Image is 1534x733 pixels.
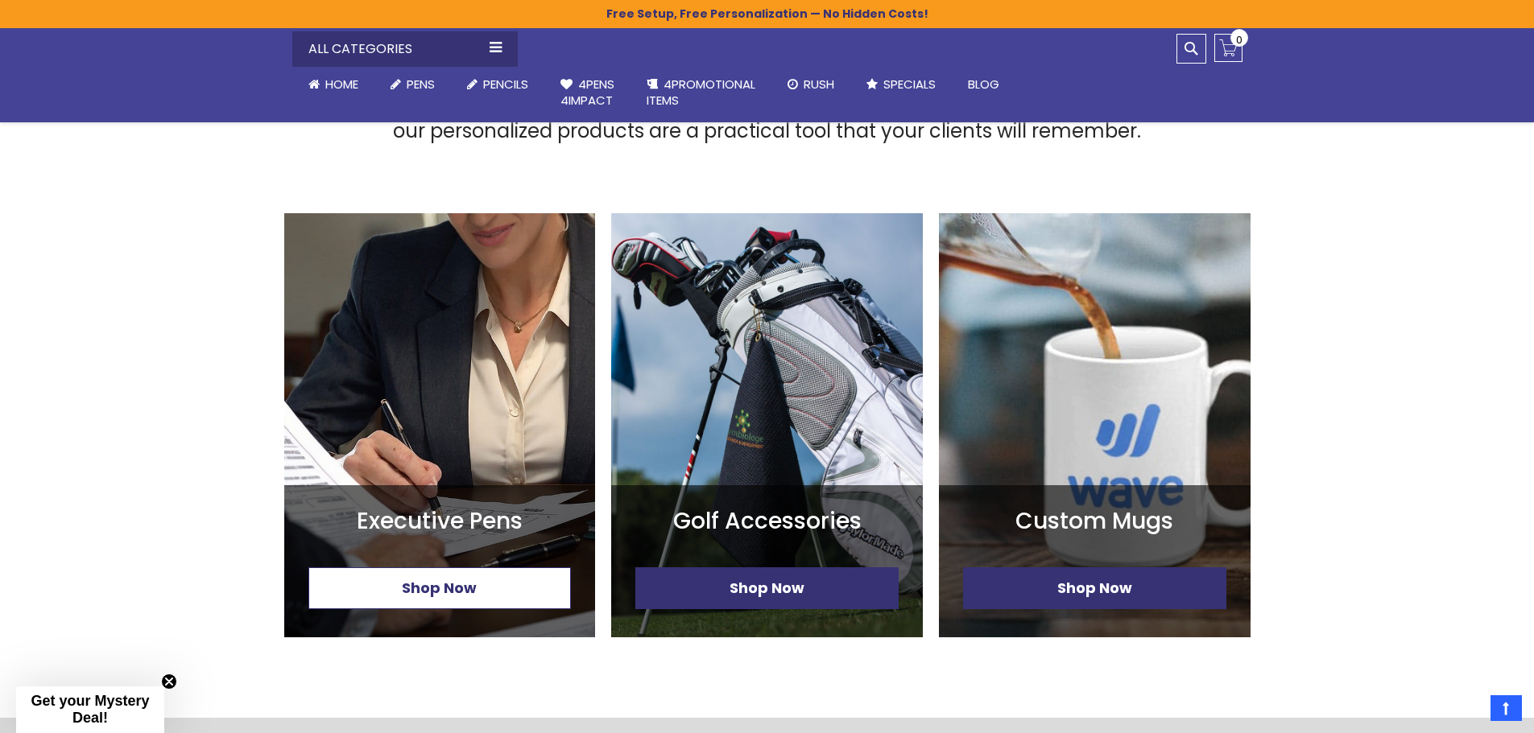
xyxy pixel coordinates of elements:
[1236,32,1242,47] span: 0
[407,76,435,93] span: Pens
[292,67,374,102] a: Home
[308,118,1226,144] p: our personalized products are a practical tool that your clients will remember.
[308,508,572,535] h3: Executive Pens
[850,67,952,102] a: Specials
[16,686,164,733] div: Get your Mystery Deal!Close teaser
[308,567,572,609] a: Shop Now
[31,693,149,726] span: Get your Mystery Deal!
[325,76,358,93] span: Home
[292,31,518,67] div: All Categories
[631,67,771,119] a: 4PROMOTIONALITEMS
[963,567,1226,609] a: Shop Now
[161,673,177,690] button: Close teaser
[451,67,544,102] a: Pencils
[968,76,999,93] span: Blog
[635,567,899,609] a: Shop Now
[647,76,755,109] span: 4PROMOTIONAL ITEMS
[483,76,528,93] span: Pencils
[1401,690,1534,733] iframe: Google Customer Reviews
[952,67,1015,102] a: Blog
[544,67,631,119] a: 4Pens4impact
[1214,34,1242,62] a: 0
[804,76,834,93] span: Rush
[883,76,936,93] span: Specials
[635,508,899,535] h3: Golf Accessories
[560,76,614,109] span: 4Pens 4impact
[771,67,850,102] a: Rush
[374,67,451,102] a: Pens
[963,508,1226,535] h3: Custom Mugs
